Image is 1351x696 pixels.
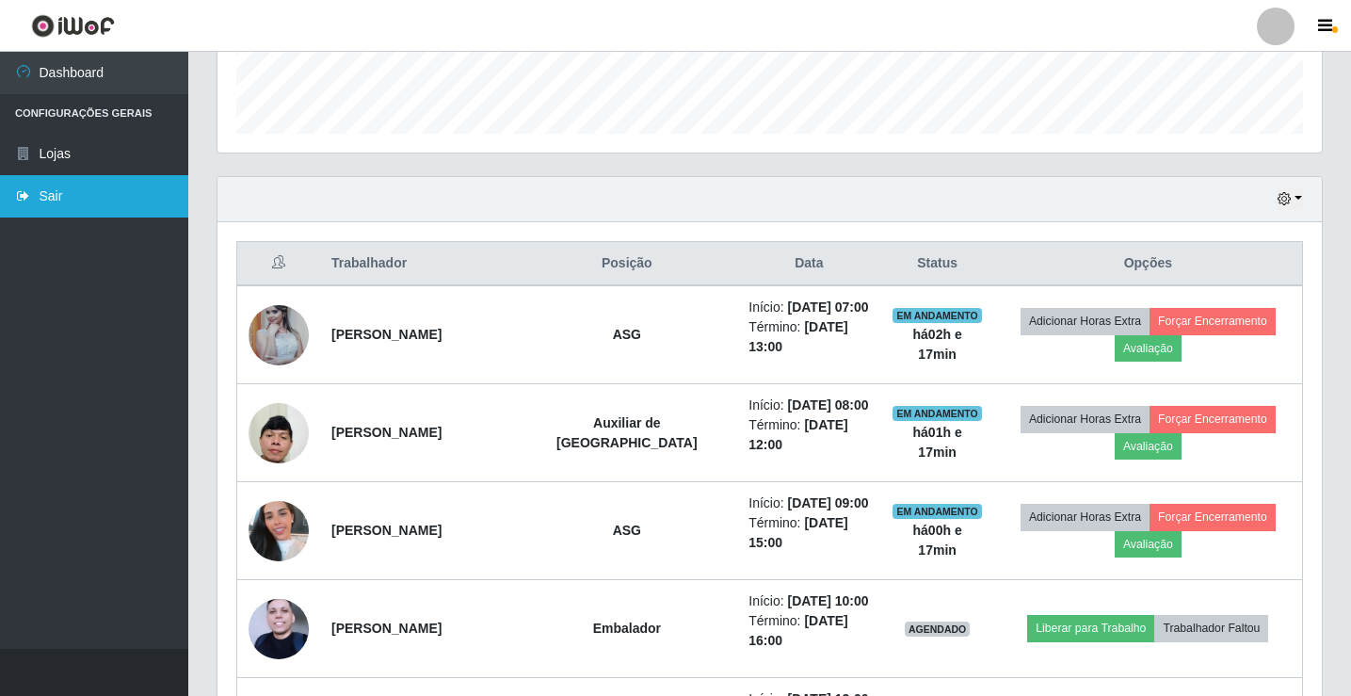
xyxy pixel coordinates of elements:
strong: há 00 h e 17 min [913,523,962,558]
span: EM ANDAMENTO [893,504,982,519]
button: Avaliação [1115,433,1182,460]
img: 1710775104200.jpeg [249,295,309,375]
button: Forçar Encerramento [1150,406,1276,432]
img: 1750447582660.jpeg [249,477,309,585]
strong: Embalador [593,621,661,636]
button: Adicionar Horas Extra [1021,406,1150,432]
th: Posição [516,242,737,286]
strong: há 02 h e 17 min [913,327,962,362]
button: Avaliação [1115,531,1182,558]
strong: há 01 h e 17 min [913,425,962,460]
span: EM ANDAMENTO [893,308,982,323]
span: AGENDADO [905,622,971,637]
strong: [PERSON_NAME] [331,425,442,440]
time: [DATE] 09:00 [788,495,869,510]
strong: [PERSON_NAME] [331,327,442,342]
button: Forçar Encerramento [1150,308,1276,334]
th: Status [881,242,994,286]
img: CoreUI Logo [31,14,115,38]
button: Trabalhador Faltou [1154,615,1268,641]
button: Liberar para Trabalho [1027,615,1154,641]
img: 1706546677123.jpeg [249,590,309,669]
li: Início: [748,298,869,317]
button: Adicionar Horas Extra [1021,504,1150,530]
th: Trabalhador [320,242,516,286]
time: [DATE] 07:00 [788,299,869,315]
li: Início: [748,591,869,611]
time: [DATE] 08:00 [788,397,869,413]
li: Início: [748,494,869,513]
li: Término: [748,513,869,553]
strong: ASG [613,523,641,538]
button: Avaliação [1115,335,1182,362]
strong: Auxiliar de [GEOGRAPHIC_DATA] [556,415,698,450]
time: [DATE] 10:00 [788,593,869,608]
button: Adicionar Horas Extra [1021,308,1150,334]
th: Data [737,242,880,286]
li: Término: [748,611,869,651]
strong: [PERSON_NAME] [331,523,442,538]
li: Término: [748,415,869,455]
li: Término: [748,317,869,357]
strong: [PERSON_NAME] [331,621,442,636]
li: Início: [748,396,869,415]
button: Forçar Encerramento [1150,504,1276,530]
th: Opções [994,242,1303,286]
img: 1750176900712.jpeg [249,393,309,473]
strong: ASG [613,327,641,342]
span: EM ANDAMENTO [893,406,982,421]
